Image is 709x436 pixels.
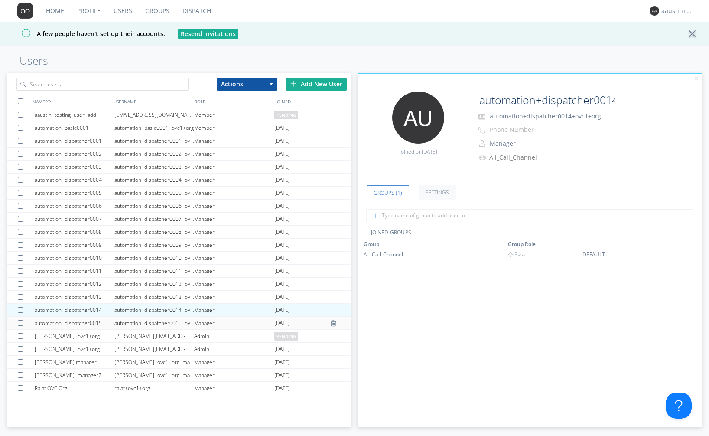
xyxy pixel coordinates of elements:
div: [PERSON_NAME]+ovc1+org+manager [114,356,194,368]
span: automation+dispatcher0014+ovc1+org [490,112,601,120]
span: [DATE] [274,369,290,382]
span: [DATE] [274,265,290,278]
div: automation+dispatcher0009 [35,239,114,251]
div: Manager [194,134,274,147]
a: automation+dispatcher0003automation+dispatcher0003+ovc1+orgManager[DATE] [7,161,351,174]
div: DEFAULT [582,251,647,258]
a: [PERSON_NAME]+ovc1+org[PERSON_NAME][EMAIL_ADDRESS][DOMAIN_NAME]Admin[DATE] [7,343,351,356]
div: Manager [194,213,274,225]
img: cancel.svg [693,76,699,82]
span: [DATE] [274,382,290,395]
div: aaustin+testing+user+add [35,108,114,121]
button: Manager [487,138,573,150]
span: [DATE] [422,148,437,155]
div: automation+basic0001+ovc1+org [114,121,194,134]
button: Actions [217,78,277,91]
div: automation+dispatcher0008 [35,226,114,238]
div: automation+dispatcher0014 [35,304,114,316]
div: Manager [194,226,274,238]
a: [PERSON_NAME]+ovc1+org[PERSON_NAME][EMAIL_ADDRESS][DOMAIN_NAME]Adminpending [7,330,351,343]
div: Manager [194,304,274,316]
div: Manager [194,369,274,381]
div: automation+dispatcher0011+ovc1+org [114,265,194,277]
div: automation+dispatcher0006+ovc1+org [114,200,194,212]
span: [DATE] [274,200,290,213]
span: [DATE] [274,148,290,161]
div: Manager [194,278,274,290]
div: [EMAIL_ADDRESS][DOMAIN_NAME] [114,108,194,121]
img: 373638.png [650,6,659,16]
a: automation+dispatcher0004automation+dispatcher0004+ovc1+orgManager[DATE] [7,174,351,187]
div: Manager [194,252,274,264]
a: automation+dispatcher0010automation+dispatcher0010+ovc1+orgManager[DATE] [7,252,351,265]
div: automation+dispatcher0012+ovc1+org [114,278,194,290]
div: rajat+ovc1+org [114,382,194,395]
a: automation+dispatcher0008automation+dispatcher0008+ovc1+orgManager[DATE] [7,226,351,239]
div: automation+dispatcher0010+ovc1+org [114,252,194,264]
div: automation+dispatcher0005+ovc1+org [114,187,194,199]
div: Admin [194,330,274,342]
th: Toggle SortBy [507,239,581,249]
a: [PERSON_NAME]+manager2[PERSON_NAME]+ovc1+org+manager2Manager[DATE] [7,369,351,382]
div: Manager [194,148,274,160]
div: All_Call_Channel [364,251,429,258]
input: Type name of group to add user to [366,209,693,222]
a: automation+dispatcher0001automation+dispatcher0001+ovc1+orgManager[DATE] [7,134,351,148]
div: [PERSON_NAME]+ovc1+org+manager2 [114,369,194,381]
div: Admin [194,343,274,355]
span: [DATE] [274,356,290,369]
button: Resend Invitations [178,29,238,39]
a: automation+dispatcher0009automation+dispatcher0009+ovc1+orgManager[DATE] [7,239,351,252]
div: Manager [194,239,274,251]
div: Member [194,108,274,121]
a: Groups (1) [367,185,409,200]
div: All_Call_Channel [489,153,562,162]
a: automation+dispatcher0011automation+dispatcher0011+ovc1+orgManager[DATE] [7,265,351,278]
a: automation+dispatcher0002automation+dispatcher0002+ovc1+orgManager[DATE] [7,148,351,161]
div: NAMES [30,95,111,108]
div: automation+dispatcher0005 [35,187,114,199]
div: automation+dispatcher0013 [35,291,114,303]
div: automation+dispatcher0006 [35,200,114,212]
div: [PERSON_NAME] manager1 [35,356,114,368]
div: automation+basic0001 [35,121,114,134]
div: automation+dispatcher0004+ovc1+org [114,174,194,186]
span: [DATE] [274,343,290,356]
a: automation+dispatcher0007automation+dispatcher0007+ovc1+orgManager[DATE] [7,213,351,226]
div: Add New User [286,78,347,91]
div: Manager [194,161,274,173]
div: automation+dispatcher0012 [35,278,114,290]
img: plus.svg [290,81,296,87]
span: [DATE] [274,161,290,174]
div: Rajat OVC Org [35,382,114,395]
div: JOINED [273,95,354,108]
div: Manager [194,187,274,199]
th: Toggle SortBy [581,239,667,249]
img: 373638.png [392,92,444,144]
span: [DATE] [274,121,290,134]
span: Basic [508,251,527,258]
div: automation+dispatcher0001 [35,134,114,147]
span: pending [274,111,298,119]
input: Name [476,92,616,109]
a: automation+dispatcher0014automation+dispatcher0014+ovc1+orgManager[DATE] [7,304,351,317]
span: [DATE] [274,252,290,265]
img: phone-outline.svg [478,127,485,134]
span: [DATE] [274,187,290,200]
a: automation+dispatcher0012automation+dispatcher0012+ovc1+orgManager[DATE] [7,278,351,291]
div: automation+dispatcher0008+ovc1+org [114,226,194,238]
a: [PERSON_NAME] manager1[PERSON_NAME]+ovc1+org+managerManager[DATE] [7,356,351,369]
span: [DATE] [274,134,290,148]
span: [DATE] [274,213,290,226]
div: automation+dispatcher0015 [35,317,114,329]
a: Settings [419,185,456,200]
div: automation+dispatcher0002+ovc1+org [114,148,194,160]
div: ROLE [192,95,273,108]
div: automation+dispatcher0013+ovc1+org [114,291,194,303]
input: Search users [16,78,189,91]
div: Member [194,121,274,134]
div: automation+dispatcher0015+ovc1+org [114,317,194,329]
div: Manager [194,265,274,277]
a: automation+basic0001automation+basic0001+ovc1+orgMember[DATE] [7,121,351,134]
div: Manager [194,200,274,212]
